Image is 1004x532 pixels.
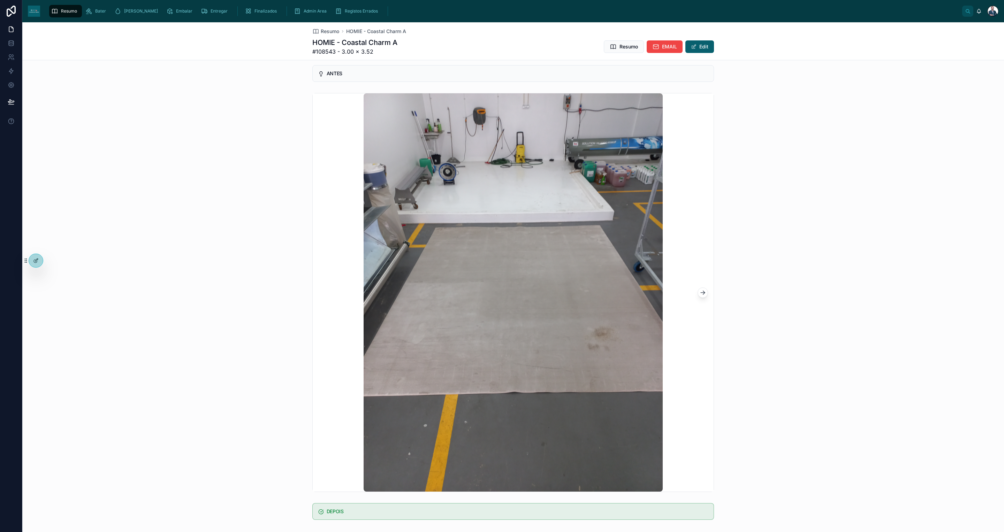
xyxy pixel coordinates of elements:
[61,8,77,14] span: Resumo
[327,509,708,514] h5: DEPOIS
[46,3,962,19] div: scrollable content
[346,28,406,35] a: HOMIE - Coastal Charm A
[327,71,708,76] h5: ANTES
[345,8,378,14] span: Registos Errados
[243,5,282,17] a: Finalizados
[292,5,332,17] a: Admin Area
[164,5,197,17] a: Embalar
[176,8,192,14] span: Embalar
[112,5,163,17] a: [PERSON_NAME]
[211,8,228,14] span: Entregar
[662,43,677,50] span: EMAIL
[619,43,638,50] span: Resumo
[95,8,106,14] span: Bater
[333,5,383,17] a: Registos Errados
[304,8,327,14] span: Admin Area
[124,8,158,14] span: [PERSON_NAME]
[312,47,397,56] span: #108543 - 3.00 x 3.52
[28,6,40,17] img: App logo
[321,28,339,35] span: Resumo
[312,38,397,47] h1: HOMIE - Coastal Charm A
[49,5,82,17] a: Resumo
[199,5,233,17] a: Entregar
[647,40,683,53] button: EMAIL
[83,5,111,17] a: Bater
[254,8,277,14] span: Finalizados
[685,40,714,53] button: Edit
[364,93,662,492] img: 17549198721897121677823793168911.jpg
[604,40,644,53] button: Resumo
[312,28,339,35] a: Resumo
